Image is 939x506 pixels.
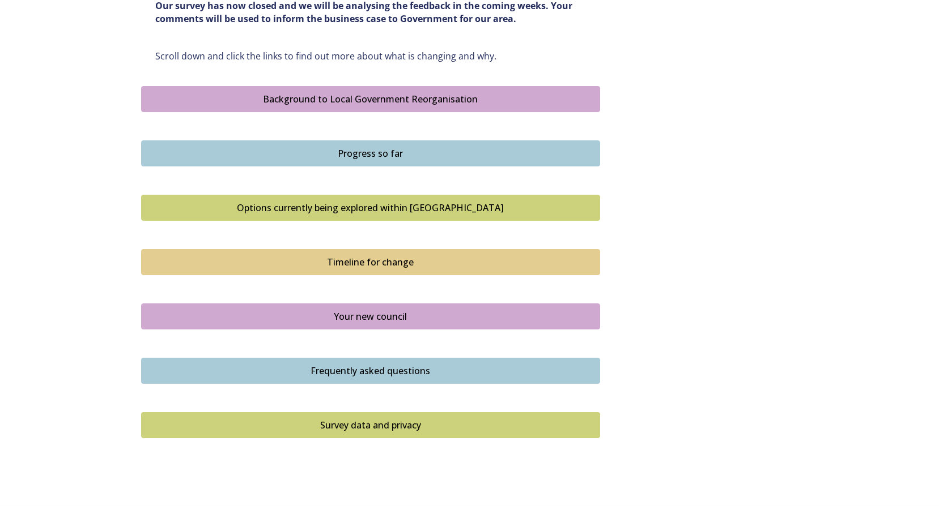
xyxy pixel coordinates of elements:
[141,358,600,384] button: Frequently asked questions
[141,140,600,166] button: Progress so far
[147,364,594,378] div: Frequently asked questions
[147,92,594,106] div: Background to Local Government Reorganisation
[141,86,600,112] button: Background to Local Government Reorganisation
[147,255,594,269] div: Timeline for change
[147,147,594,160] div: Progress so far
[147,201,594,215] div: Options currently being explored within [GEOGRAPHIC_DATA]
[141,249,600,275] button: Timeline for change
[141,303,600,329] button: Your new council
[141,195,600,221] button: Options currently being explored within West Sussex
[141,412,600,438] button: Survey data and privacy
[147,418,594,432] div: Survey data and privacy
[147,310,594,323] div: Your new council
[155,50,586,63] p: Scroll down and click the links to find out more about what is changing and why.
